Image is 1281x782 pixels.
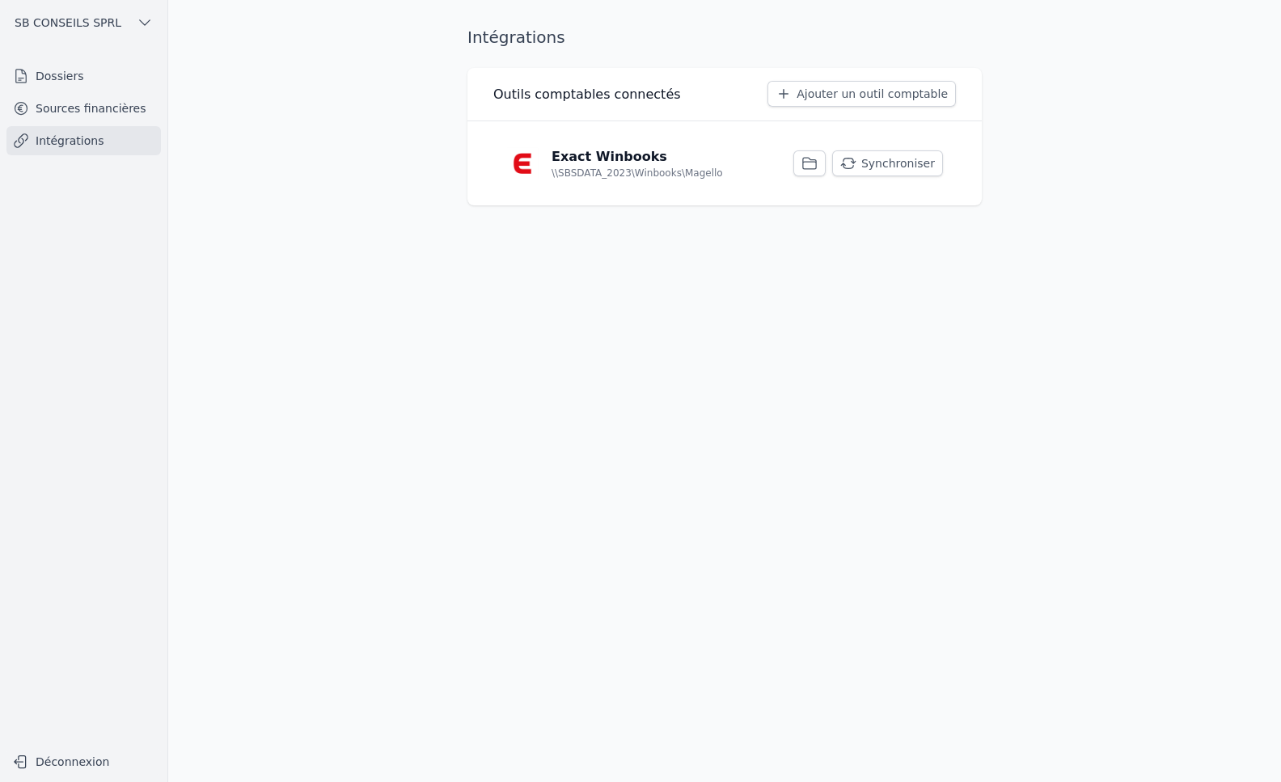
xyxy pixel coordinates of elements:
[6,10,161,36] button: SB CONSEILS SPRL
[767,81,956,107] button: Ajouter un outil comptable
[6,94,161,123] a: Sources financières
[493,134,956,192] a: Exact Winbooks \\SBSDATA_2023\Winbooks\Magello Synchroniser
[6,61,161,91] a: Dossiers
[467,26,565,49] h1: Intégrations
[552,167,723,180] p: \\SBSDATA_2023\Winbooks\Magello
[15,15,121,31] span: SB CONSEILS SPRL
[552,147,667,167] p: Exact Winbooks
[6,126,161,155] a: Intégrations
[6,749,161,775] button: Déconnexion
[493,85,681,104] h3: Outils comptables connectés
[832,150,943,176] button: Synchroniser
